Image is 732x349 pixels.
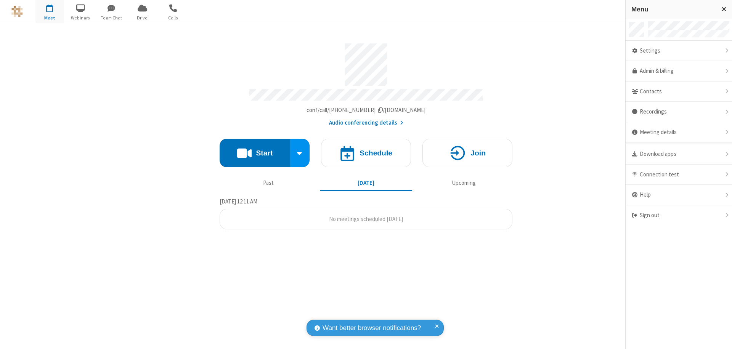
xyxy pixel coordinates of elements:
h4: Start [256,149,273,157]
span: No meetings scheduled [DATE] [329,215,403,223]
span: Want better browser notifications? [323,323,421,333]
div: Connection test [626,165,732,185]
section: Account details [220,38,512,127]
div: Recordings [626,102,732,122]
h4: Schedule [360,149,392,157]
span: Webinars [66,14,95,21]
a: Admin & billing [626,61,732,82]
div: Contacts [626,82,732,102]
span: [DATE] 12:11 AM [220,198,257,205]
div: Download apps [626,144,732,165]
div: Help [626,185,732,205]
span: Drive [128,14,157,21]
h3: Menu [631,6,715,13]
h4: Join [470,149,486,157]
button: Join [422,139,512,167]
span: Copy my meeting room link [307,106,426,114]
button: Past [223,176,315,190]
div: Start conference options [290,139,310,167]
section: Today's Meetings [220,197,512,230]
div: Meeting details [626,122,732,143]
button: Audio conferencing details [329,118,403,127]
span: Team Chat [97,14,126,21]
img: QA Selenium DO NOT DELETE OR CHANGE [11,6,23,17]
button: Upcoming [418,176,510,190]
span: Calls [159,14,188,21]
span: Meet [35,14,64,21]
button: Start [220,139,290,167]
button: Schedule [321,139,411,167]
button: [DATE] [320,176,412,190]
button: Copy my meeting room linkCopy my meeting room link [307,106,426,115]
div: Settings [626,41,732,61]
div: Sign out [626,205,732,226]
